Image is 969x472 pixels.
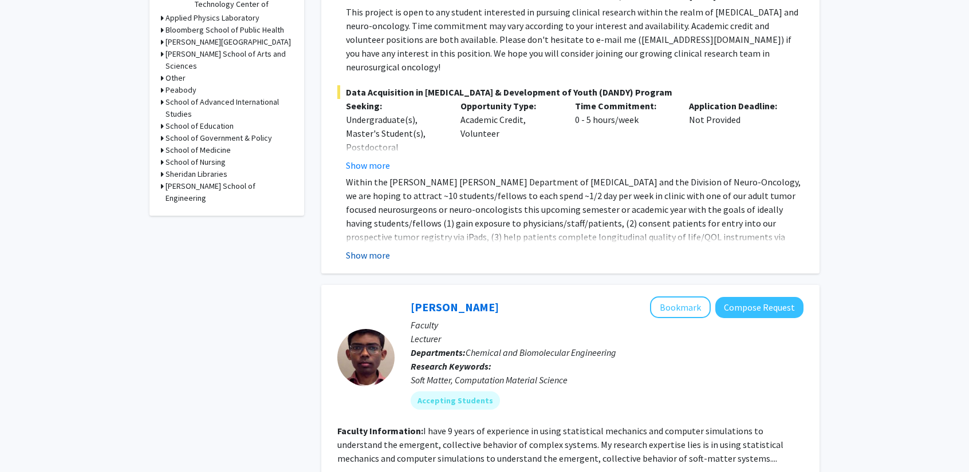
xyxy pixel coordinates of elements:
[411,347,466,358] b: Departments:
[166,168,227,180] h3: Sheridan Libraries
[346,113,443,209] div: Undergraduate(s), Master's Student(s), Postdoctoral Researcher(s) / Research Staff, Medical Resid...
[166,24,284,36] h3: Bloomberg School of Public Health
[337,85,803,99] span: Data Acquisition in [MEDICAL_DATA] & Development of Youth (DANDY) Program
[411,360,491,372] b: Research Keywords:
[411,391,500,410] mat-chip: Accepting Students
[346,5,803,74] div: This project is open to any student interested in pursuing clinical research within the realm of ...
[166,156,226,168] h3: School of Nursing
[166,12,259,24] h3: Applied Physics Laboratory
[346,248,390,262] button: Show more
[411,300,499,314] a: [PERSON_NAME]
[166,36,291,48] h3: [PERSON_NAME][GEOGRAPHIC_DATA]
[411,318,803,332] p: Faculty
[346,175,803,271] p: Within the [PERSON_NAME] [PERSON_NAME] Department of [MEDICAL_DATA] and the Division of Neuro-Onc...
[166,144,231,156] h3: School of Medicine
[166,84,196,96] h3: Peabody
[166,132,272,144] h3: School of Government & Policy
[337,425,783,464] fg-read-more: I have 9 years of experience in using statistical mechanics and computer simulations to understan...
[166,96,293,120] h3: School of Advanced International Studies
[166,48,293,72] h3: [PERSON_NAME] School of Arts and Sciences
[460,99,558,113] p: Opportunity Type:
[166,180,293,204] h3: [PERSON_NAME] School of Engineering
[9,421,49,463] iframe: Chat
[166,72,186,84] h3: Other
[650,296,711,318] button: Add John Edison to Bookmarks
[575,99,672,113] p: Time Commitment:
[411,332,803,346] p: Lecturer
[466,347,616,358] span: Chemical and Biomolecular Engineering
[346,158,390,172] button: Show more
[337,425,423,437] b: Faculty Information:
[411,373,803,387] div: Soft Matter, Computation Material Science
[566,99,681,172] div: 0 - 5 hours/week
[689,99,786,113] p: Application Deadline:
[715,297,803,318] button: Compose Request to John Edison
[452,99,566,172] div: Academic Credit, Volunteer
[680,99,795,172] div: Not Provided
[166,120,234,132] h3: School of Education
[346,99,443,113] p: Seeking:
